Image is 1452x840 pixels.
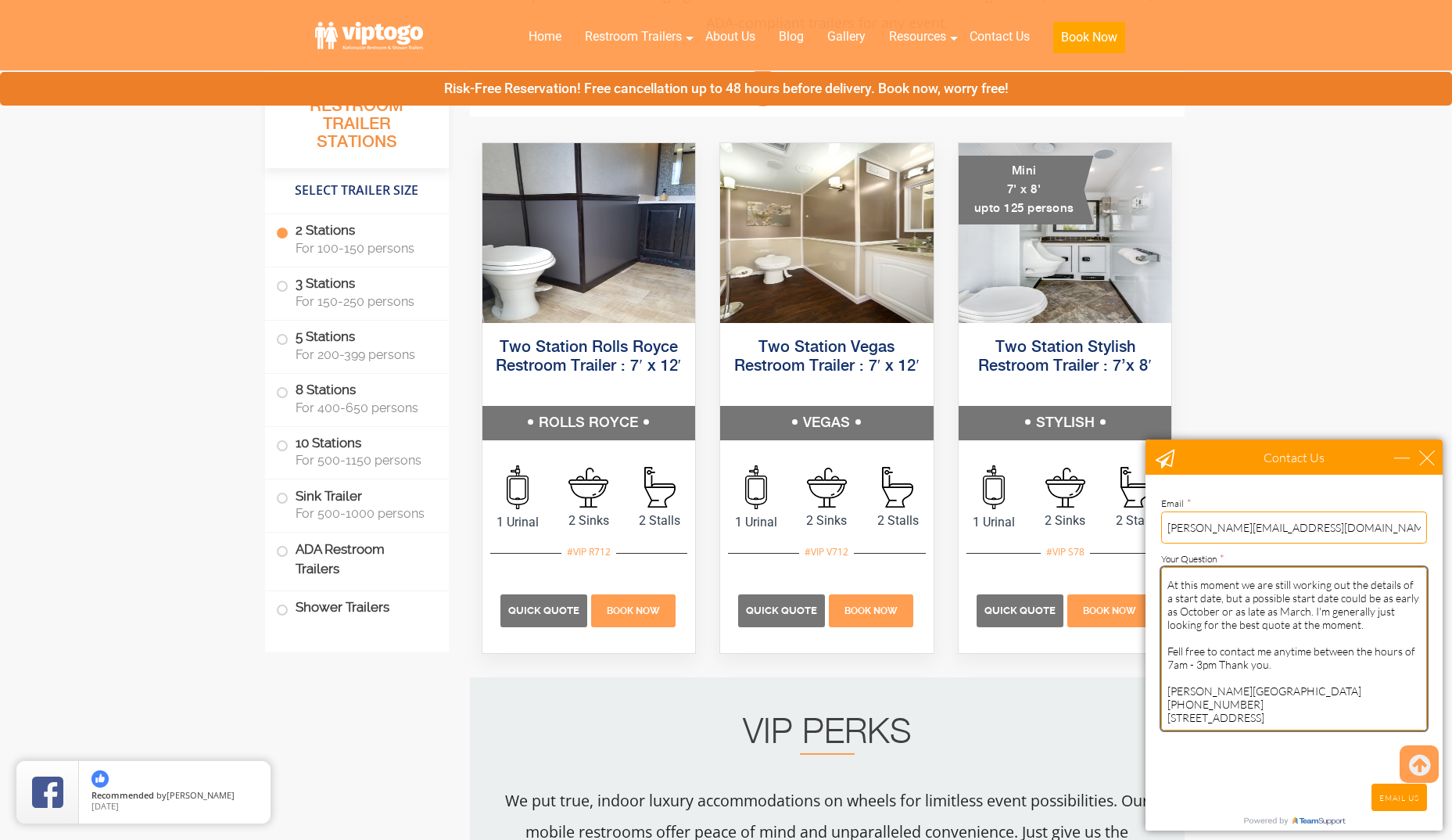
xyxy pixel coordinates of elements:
[276,214,438,263] label: 2 Stations
[508,605,579,616] span: Quick Quote
[959,156,1094,224] div: Mini 7' x 8' upto 125 persons
[553,512,624,530] span: 2 Sinks
[734,339,920,375] a: Two Station Vegas Restroom Trailer : 7′ x 12′
[167,789,235,801] span: [PERSON_NAME]
[844,605,898,616] span: Book Now
[978,339,1151,375] a: Two Station Stylish Restroom Trailer : 7’x 8′
[959,143,1172,323] img: A mini restroom trailer with two separate stations and separate doors for males and females
[276,374,438,422] label: 8 Stations
[827,602,916,617] a: Book Now
[624,512,695,530] span: 2 Stalls
[607,605,660,616] span: Book Now
[265,176,449,206] h4: Select Trailer Size
[877,20,958,54] a: Resources
[276,267,438,316] label: 3 Stations
[265,74,449,168] h3: All Portable Restroom Trailer Stations
[496,339,681,375] a: Two Station Rolls Royce Restroom Trailer : 7′ x 12′
[799,542,854,562] div: #VIP V712
[296,506,430,521] span: For 500-1000 persons
[791,512,862,530] span: 2 Sinks
[91,770,109,788] img: thumbs up icon
[1053,22,1125,53] button: Book Now
[644,467,676,508] img: an icon of stall
[276,479,438,528] label: Sink Trailer
[276,533,438,586] label: ADA Restroom Trailers
[32,777,63,808] img: Review Rating
[561,542,616,562] div: #VIP R712
[500,602,590,617] a: Quick Quote
[720,513,791,532] span: 1 Urinal
[1120,467,1152,508] img: an icon of stall
[767,20,816,54] a: Blog
[694,20,767,54] a: About Us
[1045,468,1085,508] img: an icon of sink
[482,406,696,440] h5: ROLLS ROYCE
[1083,605,1136,616] span: Book Now
[1041,542,1090,562] div: #VIP S78
[720,143,934,323] img: Side view of two station restroom trailer with separate doors for males and females
[296,294,430,309] span: For 150-250 persons
[1065,602,1153,617] a: Book Now
[882,467,913,508] img: an icon of stall
[91,791,258,802] span: by
[568,468,608,508] img: an icon of sink
[977,602,1066,617] a: Quick Quote
[1030,512,1101,530] span: 2 Sinks
[482,143,696,323] img: Side view of two station restroom trailer with separate doors for males and females
[276,427,438,476] label: 10 Stations
[862,512,934,530] span: 2 Stalls
[745,465,767,509] img: an icon of urinal
[1101,512,1172,530] span: 2 Stalls
[746,605,817,616] span: Quick Quote
[276,591,438,625] label: Shower Trailers
[983,465,1005,509] img: an icon of urinal
[296,400,430,415] span: For 400-650 persons
[296,241,430,256] span: For 100-150 persons
[276,321,438,369] label: 5 Stations
[720,406,934,440] h5: VEGAS
[738,602,827,617] a: Quick Quote
[816,20,877,54] a: Gallery
[573,20,694,54] a: Restroom Trailers
[1041,20,1137,63] a: Book Now
[807,468,847,508] img: an icon of sink
[296,453,430,468] span: For 500-1150 persons
[984,605,1056,616] span: Quick Quote
[959,513,1030,532] span: 1 Urinal
[501,717,1153,755] h2: VIP PERKS
[1136,430,1452,840] iframe: Live Chat Box
[91,789,154,801] span: Recommended
[482,513,554,532] span: 1 Urinal
[517,20,573,54] a: Home
[296,347,430,362] span: For 200-399 persons
[958,20,1041,54] a: Contact Us
[589,602,677,617] a: Book Now
[959,406,1172,440] h5: STYLISH
[655,66,998,109] h3: VIP Stations
[507,465,529,509] img: an icon of urinal
[91,800,119,812] span: [DATE]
